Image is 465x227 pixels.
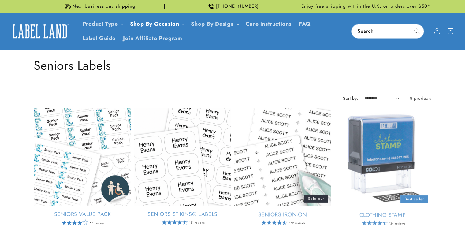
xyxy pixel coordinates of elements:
[191,20,233,28] a: Shop By Design
[301,3,430,9] span: Enjoy free shipping within the U.S. on orders over $50*
[410,24,424,38] button: Search
[410,95,431,101] span: 8 products
[334,211,431,218] a: Clothing Stamp
[119,31,186,46] a: Join Affiliate Program
[79,31,120,46] a: Label Guide
[337,198,459,221] iframe: Gorgias Floating Chat
[126,17,188,31] summary: Shop By Occasion
[295,17,314,31] a: FAQ
[187,17,242,31] summary: Shop By Design
[246,20,292,28] span: Care instructions
[83,35,116,42] span: Label Guide
[34,58,431,73] h1: Seniors Labels
[134,211,231,218] a: Seniors Stikins® Labels
[234,211,331,218] a: Seniors Iron-On
[7,20,73,43] a: Label Land
[79,17,126,31] summary: Product Type
[242,17,295,31] a: Care instructions
[73,3,136,9] span: Next business day shipping
[299,20,311,28] span: FAQ
[216,3,259,9] span: [PHONE_NUMBER]
[123,35,182,42] span: Join Affiliate Program
[83,20,118,28] a: Product Type
[9,22,70,41] img: Label Land
[343,95,358,101] label: Sort by:
[130,20,179,28] span: Shop By Occasion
